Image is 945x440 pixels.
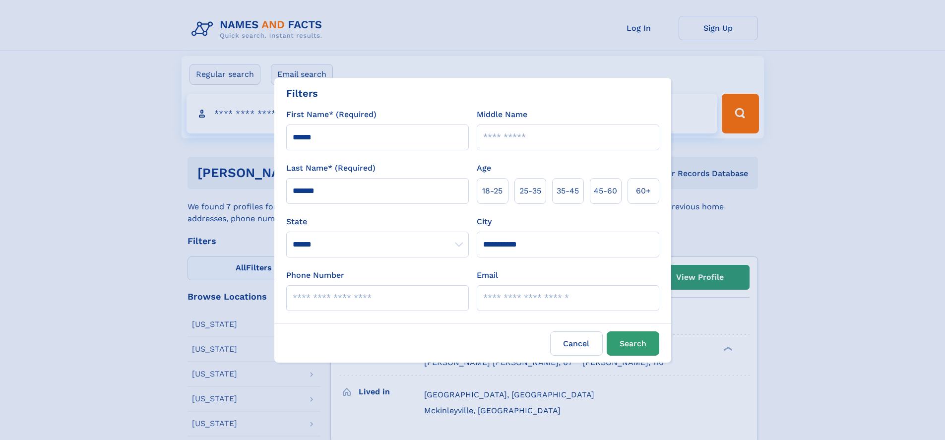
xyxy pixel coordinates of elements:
[482,185,503,197] span: 18‑25
[477,216,492,228] label: City
[477,162,491,174] label: Age
[477,269,498,281] label: Email
[557,185,579,197] span: 35‑45
[286,86,318,101] div: Filters
[286,269,344,281] label: Phone Number
[286,109,377,121] label: First Name* (Required)
[594,185,617,197] span: 45‑60
[477,109,527,121] label: Middle Name
[286,216,469,228] label: State
[607,331,659,356] button: Search
[286,162,376,174] label: Last Name* (Required)
[519,185,541,197] span: 25‑35
[550,331,603,356] label: Cancel
[636,185,651,197] span: 60+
